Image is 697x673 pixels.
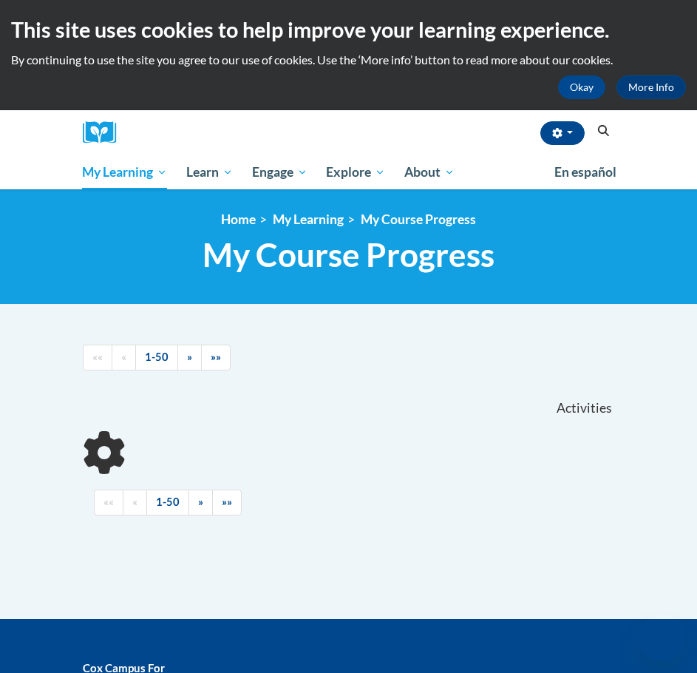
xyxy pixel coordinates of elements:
a: Explore [316,155,395,189]
a: My Learning [273,212,344,227]
span: «« [103,496,114,508]
span: »» [211,351,221,363]
span: « [132,496,137,508]
a: My Course Progress [361,212,476,227]
span: My Learning [82,163,167,181]
span: «« [92,351,103,363]
a: My Learning [73,155,177,189]
span: »» [222,496,232,508]
a: End [201,345,231,371]
a: Previous [123,490,147,515]
span: My Course Progress [203,235,494,274]
div: Main menu [72,155,626,189]
a: Engage [242,155,317,189]
img: Logo brand [83,121,127,144]
span: En español [554,164,616,180]
span: About [404,163,455,181]
a: Home [221,212,256,227]
span: Activities [557,400,612,416]
a: Next [188,490,213,515]
span: » [187,351,192,363]
a: Previous [112,345,136,371]
a: 1-50 [146,490,189,515]
a: About [395,155,464,189]
button: Okay [558,75,605,99]
a: Begining [83,345,112,371]
span: » [198,496,203,508]
a: Cox Campus [83,121,127,144]
a: Next [177,345,202,371]
iframe: Button to launch messaging window [638,614,685,661]
h2: This site uses cookies to help improve your learning experience. [11,15,686,44]
span: Learn [186,163,233,181]
a: Begining [94,490,123,515]
a: More Info [616,75,686,99]
span: Engage [252,163,307,181]
a: End [212,490,242,515]
a: En español [545,157,626,188]
span: Explore [326,163,385,181]
button: Account Settings [540,121,585,145]
span: « [121,351,126,363]
button: Search [592,122,614,140]
p: By continuing to use the site you agree to our use of cookies. Use the ‘More info’ button to read... [11,52,686,68]
a: Learn [177,155,242,189]
a: 1-50 [135,345,178,371]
